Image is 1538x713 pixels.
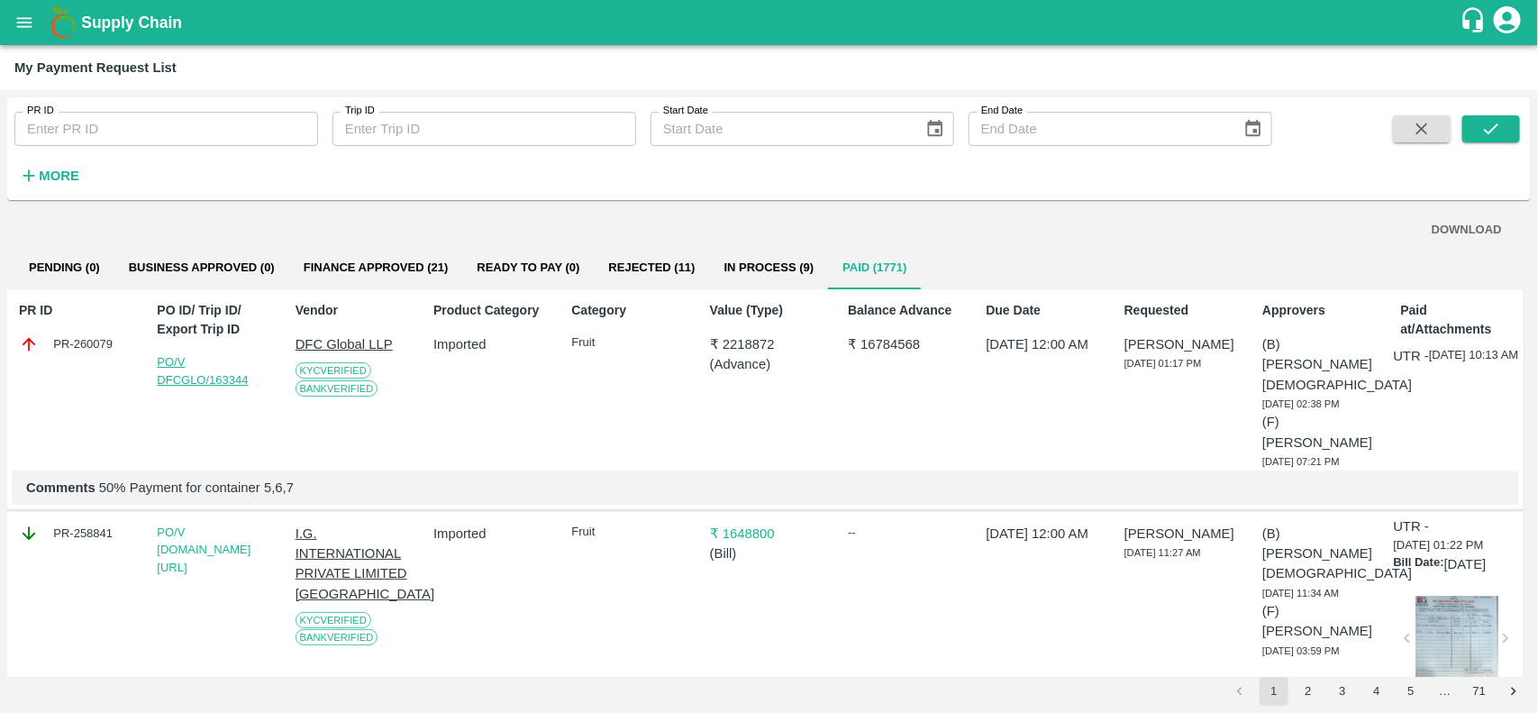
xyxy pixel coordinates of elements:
[433,301,551,320] p: Product Category
[710,354,828,374] p: ( Advance )
[987,334,1105,354] p: [DATE] 12:00 AM
[26,478,1505,498] p: 50% Payment for container 5,6,7
[19,334,137,354] div: PR-260079
[981,104,1023,118] label: End Date
[1465,677,1494,706] button: Go to page 71
[81,10,1460,35] a: Supply Chain
[1328,677,1357,706] button: Go to page 3
[1491,4,1524,41] div: account of current user
[26,480,96,495] b: Comments
[433,334,551,354] p: Imported
[651,112,911,146] input: Start Date
[1424,215,1509,246] button: DOWNLOAD
[987,524,1105,544] p: [DATE] 12:00 AM
[462,246,594,289] button: Ready To Pay (0)
[1394,516,1519,710] div: [DATE] 01:22 PM
[663,104,708,118] label: Start Date
[1262,588,1339,599] span: [DATE] 11:34 AM
[4,2,45,43] button: open drawer
[1362,677,1391,706] button: Go to page 4
[14,246,114,289] button: Pending (0)
[1431,683,1460,700] div: …
[14,160,84,191] button: More
[1124,547,1201,558] span: [DATE] 11:27 AM
[571,334,689,352] p: Fruit
[1124,334,1242,354] p: [PERSON_NAME]
[1262,524,1380,584] p: (B) [PERSON_NAME][DEMOGRAPHIC_DATA]
[332,112,636,146] input: Enter Trip ID
[1236,112,1270,146] button: Choose date
[1394,346,1519,373] div: [DATE] 10:13 AM
[1262,412,1380,452] p: (F) [PERSON_NAME]
[1401,301,1519,339] p: Paid at/Attachments
[14,112,318,146] input: Enter PR ID
[45,5,81,41] img: logo
[1262,398,1340,409] span: [DATE] 02:38 PM
[848,301,966,320] p: Balance Advance
[848,334,966,354] p: ₹ 16784568
[157,355,248,387] a: PO/V DFCGLO/163344
[1460,6,1491,39] div: customer-support
[1124,358,1202,369] span: [DATE] 01:17 PM
[710,544,828,563] p: ( Bill )
[157,301,275,339] p: PO ID/ Trip ID/ Export Trip ID
[1124,301,1242,320] p: Requested
[296,524,414,604] p: I.G. INTERNATIONAL PRIVATE LIMITED [GEOGRAPHIC_DATA]
[710,301,828,320] p: Value (Type)
[27,104,54,118] label: PR ID
[1262,301,1380,320] p: Approvers
[1262,645,1340,656] span: [DATE] 03:59 PM
[1223,677,1531,706] nav: pagination navigation
[987,301,1105,320] p: Due Date
[289,246,463,289] button: Finance Approved (21)
[918,112,952,146] button: Choose date
[296,362,371,379] span: KYC Verified
[19,301,137,320] p: PR ID
[1124,524,1242,544] p: [PERSON_NAME]
[114,246,289,289] button: Business Approved (0)
[14,56,177,79] div: My Payment Request List
[969,112,1229,146] input: End Date
[1260,677,1288,706] button: page 1
[1262,334,1380,395] p: (B) [PERSON_NAME][DEMOGRAPHIC_DATA]
[1444,554,1487,574] p: [DATE]
[1394,346,1430,366] p: UTR -
[296,612,371,628] span: KYC Verified
[345,104,375,118] label: Trip ID
[1397,677,1425,706] button: Go to page 5
[1394,554,1444,574] p: Bill Date:
[296,380,378,397] span: Bank Verified
[571,301,689,320] p: Category
[710,334,828,354] p: ₹ 2218872
[828,246,921,289] button: Paid (1771)
[296,301,414,320] p: Vendor
[433,524,551,544] p: Imported
[1262,456,1340,467] span: [DATE] 07:21 PM
[595,246,710,289] button: Rejected (11)
[39,169,79,183] strong: More
[19,524,137,544] div: PR-258841
[296,334,414,354] p: DFC Global LLP
[81,14,182,32] b: Supply Chain
[1499,677,1528,706] button: Go to next page
[1294,677,1323,706] button: Go to page 2
[571,524,689,541] p: Fruit
[296,629,378,645] span: Bank Verified
[848,524,966,542] div: --
[710,246,829,289] button: In Process (9)
[710,524,828,544] p: ₹ 1648800
[1262,601,1380,642] p: (F) [PERSON_NAME]
[1394,516,1430,536] p: UTR -
[157,526,250,574] a: PO/V [DOMAIN_NAME][URL]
